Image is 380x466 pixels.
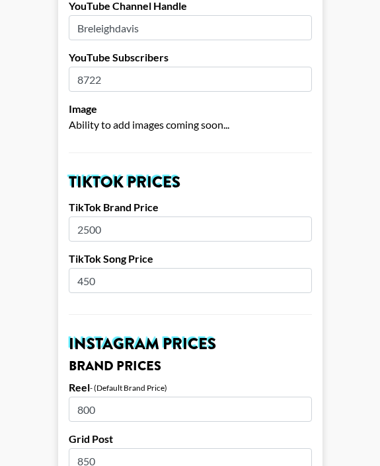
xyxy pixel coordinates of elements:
[69,201,312,214] label: TikTok Brand Price
[69,360,312,373] h3: Brand Prices
[69,102,312,116] label: Image
[69,252,312,265] label: TikTok Song Price
[69,118,229,131] span: Ability to add images coming soon...
[69,381,90,394] label: Reel
[69,336,312,352] h2: Instagram Prices
[90,383,167,393] div: - (Default Brand Price)
[69,51,312,64] label: YouTube Subscribers
[69,432,312,446] label: Grid Post
[69,174,312,190] h2: TikTok Prices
